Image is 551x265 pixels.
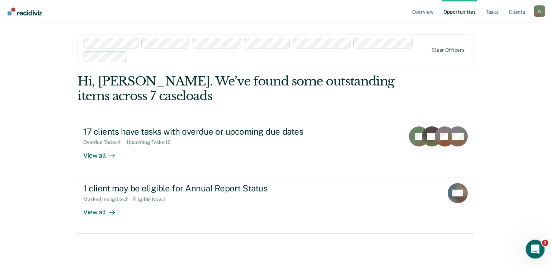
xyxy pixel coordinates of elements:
div: Overdue Tasks : 4 [83,139,127,145]
div: View all [83,202,123,216]
a: 1 client may be eligible for Annual Report StatusMarked Ineligible:2Eligible Now:1View all [77,177,474,234]
iframe: Intercom live chat [526,240,545,259]
div: J S [534,5,545,17]
div: 1 client may be eligible for Annual Report Status [83,183,335,194]
div: Eligible Now : 1 [133,196,171,203]
a: 17 clients have tasks with overdue or upcoming due datesOverdue Tasks:4Upcoming Tasks:16View all [77,121,474,177]
div: Marked Ineligible : 2 [83,196,133,203]
div: 17 clients have tasks with overdue or upcoming due dates [83,126,335,137]
div: Hi, [PERSON_NAME]. We’ve found some outstanding items across 7 caseloads [77,74,394,103]
div: Upcoming Tasks : 16 [127,139,176,145]
img: Recidiviz [8,8,42,15]
div: Clear officers [432,47,465,53]
div: View all [83,145,123,159]
span: 1 [542,240,548,246]
button: Profile dropdown button [534,5,545,17]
